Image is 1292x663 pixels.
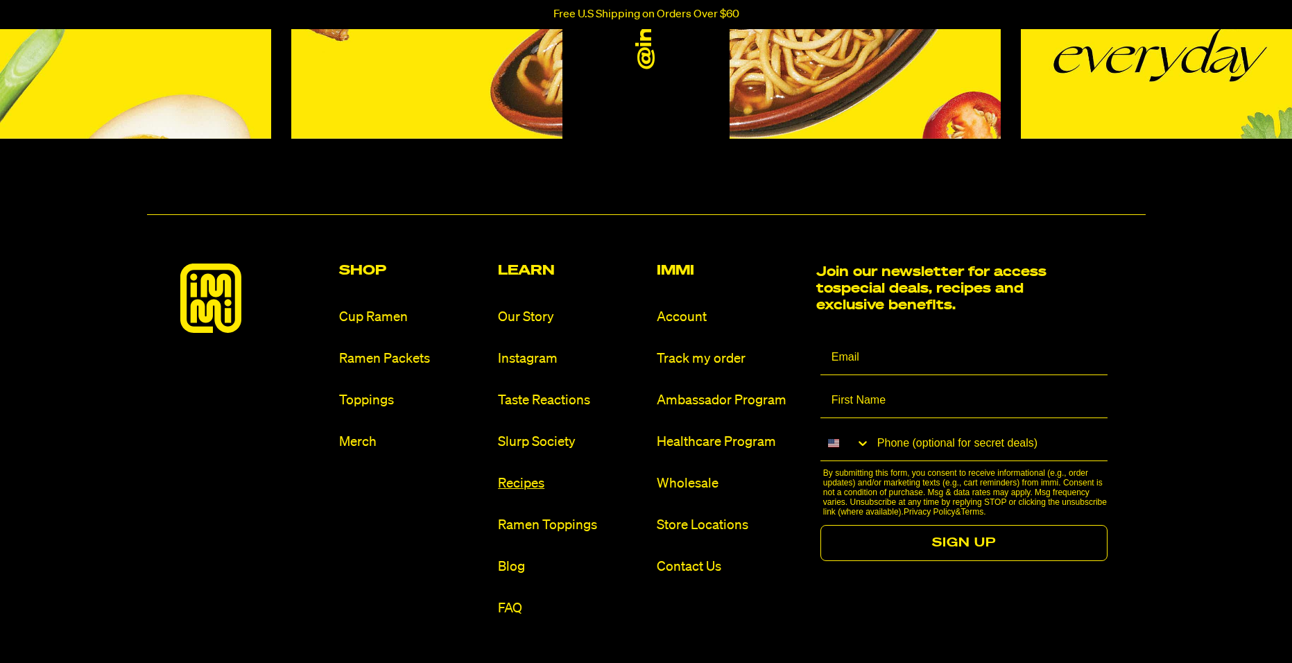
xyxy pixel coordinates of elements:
[820,384,1108,418] input: First Name
[823,468,1112,517] p: By submitting this form, you consent to receive informational (e.g., order updates) and/or market...
[870,427,1108,460] input: Phone (optional for secret deals)
[816,264,1056,313] h2: Join our newsletter for access to special deals, recipes and exclusive benefits.
[7,599,146,656] iframe: Marketing Popup
[820,525,1108,561] button: SIGN UP
[820,427,870,460] button: Search Countries
[498,308,646,327] a: Our Story
[657,516,804,535] a: Store Locations
[961,507,984,517] a: Terms
[657,350,804,368] a: Track my order
[339,264,487,277] h2: Shop
[498,433,646,451] a: Slurp Society
[498,599,646,618] a: FAQ
[339,308,487,327] a: Cup Ramen
[553,8,739,21] p: Free U.S Shipping on Orders Over $60
[180,264,241,333] img: immieats
[498,391,646,410] a: Taste Reactions
[657,474,804,493] a: Wholesale
[339,391,487,410] a: Toppings
[828,438,839,449] img: United States
[498,558,646,576] a: Blog
[657,391,804,410] a: Ambassador Program
[657,308,804,327] a: Account
[904,507,956,517] a: Privacy Policy
[657,558,804,576] a: Contact Us
[498,350,646,368] a: Instagram
[657,264,804,277] h2: Immi
[498,474,646,493] a: Recipes
[657,433,804,451] a: Healthcare Program
[339,350,487,368] a: Ramen Packets
[498,264,646,277] h2: Learn
[820,341,1108,375] input: Email
[339,433,487,451] a: Merch
[498,516,646,535] a: Ramen Toppings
